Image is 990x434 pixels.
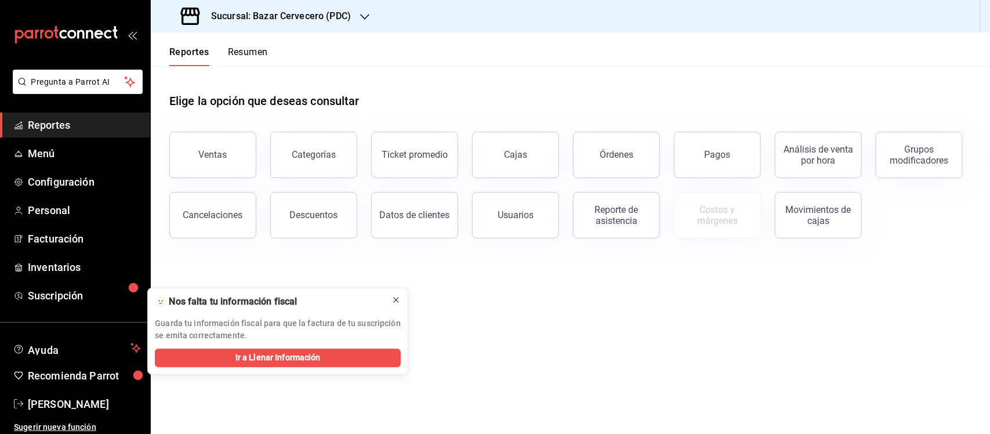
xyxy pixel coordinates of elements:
div: Usuarios [498,209,534,220]
button: Contrata inventarios para ver este reporte [674,192,761,238]
div: Ventas [199,149,227,160]
h1: Elige la opción que deseas consultar [169,92,360,110]
button: Grupos modificadores [876,132,963,178]
button: Órdenes [573,132,660,178]
span: Ayuda [28,341,126,355]
p: Guarda tu información fiscal para que la factura de tu suscripción se emita correctamente. [155,317,401,342]
span: Sugerir nueva función [14,421,141,433]
button: Usuarios [472,192,559,238]
span: Reportes [28,117,141,133]
button: Pagos [674,132,761,178]
div: Descuentos [290,209,338,220]
div: Ticket promedio [382,149,448,160]
div: Cancelaciones [183,209,243,220]
div: Grupos modificadores [883,144,955,166]
button: Categorías [270,132,357,178]
span: [PERSON_NAME] [28,396,141,412]
div: Movimientos de cajas [782,204,854,226]
div: Cajas [504,149,527,160]
span: Suscripción [28,288,141,303]
div: Análisis de venta por hora [782,144,854,166]
h3: Sucursal: Bazar Cervecero (PDC) [202,9,351,23]
button: Movimientos de cajas [775,192,862,238]
a: Pregunta a Parrot AI [8,84,143,96]
button: open_drawer_menu [128,30,137,39]
div: Costos y márgenes [681,204,753,226]
button: Ticket promedio [371,132,458,178]
span: Menú [28,146,141,161]
div: Órdenes [600,149,633,160]
span: Facturación [28,231,141,247]
div: 🫥 Nos falta tu información fiscal [155,295,382,308]
div: navigation tabs [169,46,268,66]
span: Pregunta a Parrot AI [31,76,125,88]
button: Reportes [169,46,209,66]
div: Pagos [705,149,731,160]
button: Reporte de asistencia [573,192,660,238]
button: Datos de clientes [371,192,458,238]
button: Pregunta a Parrot AI [13,70,143,94]
button: Cancelaciones [169,192,256,238]
div: Datos de clientes [380,209,450,220]
button: Ventas [169,132,256,178]
span: Personal [28,202,141,218]
div: Categorías [292,149,336,160]
span: Recomienda Parrot [28,368,141,384]
button: Cajas [472,132,559,178]
span: Ir a Llenar Información [235,352,321,364]
div: Reporte de asistencia [581,204,652,226]
button: Ir a Llenar Información [155,349,401,367]
button: Descuentos [270,192,357,238]
button: Análisis de venta por hora [775,132,862,178]
button: Resumen [228,46,268,66]
span: Configuración [28,174,141,190]
span: Inventarios [28,259,141,275]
